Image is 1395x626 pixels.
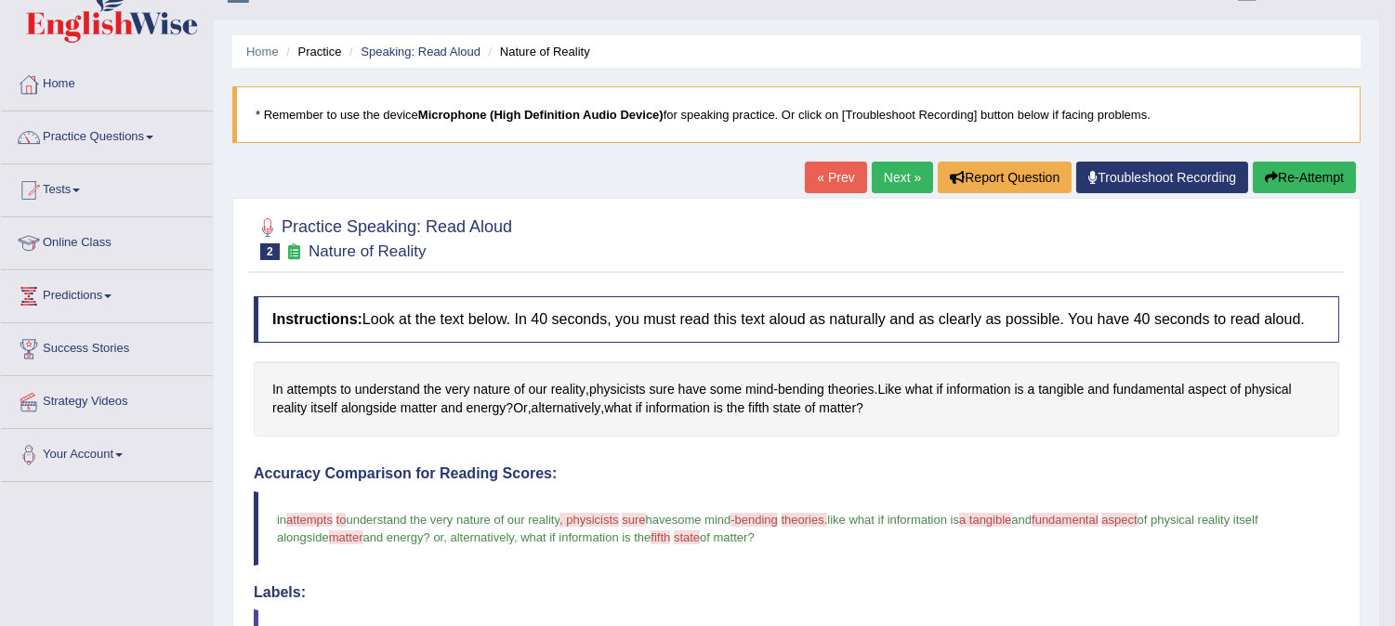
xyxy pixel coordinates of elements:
[651,530,670,544] span: fifth
[1188,380,1226,399] span: Click to see word definition
[700,530,747,544] span: of matter
[272,380,283,399] span: Click to see word definition
[745,380,773,399] span: Click to see word definition
[1,217,213,264] a: Online Class
[827,513,959,527] span: like what if information is
[727,398,744,418] span: Click to see word definition
[674,530,700,544] span: state
[1032,513,1099,527] span: fundamental
[747,530,754,544] span: ?
[284,243,304,261] small: Exam occurring question
[1,270,213,317] a: Predictions
[636,398,642,418] span: Click to see word definition
[678,380,706,399] span: Click to see word definition
[361,45,480,59] a: Speaking: Read Aloud
[443,530,447,544] span: ,
[714,398,723,418] span: Click to see word definition
[310,398,337,418] span: Click to see word definition
[1112,380,1184,399] span: Click to see word definition
[773,398,801,418] span: Click to see word definition
[828,380,875,399] span: Click to see word definition
[650,380,675,399] span: Click to see word definition
[513,398,528,418] span: Click to see word definition
[1101,513,1137,527] span: aspect
[445,380,469,399] span: Click to see word definition
[1,111,213,158] a: Practice Questions
[1038,380,1084,399] span: Click to see word definition
[872,162,933,193] a: Next »
[1,59,213,105] a: Home
[819,398,856,418] span: Click to see word definition
[532,398,601,418] span: Click to see word definition
[363,530,424,544] span: and energy
[401,398,438,418] span: Click to see word definition
[1244,380,1292,399] span: Click to see word definition
[309,242,427,260] small: Nature of Reality
[424,530,430,544] span: ?
[254,584,1339,601] h4: Labels:
[272,398,307,418] span: Click to see word definition
[1011,513,1032,527] span: and
[514,530,518,544] span: ,
[433,530,443,544] span: or
[473,380,510,399] span: Click to see word definition
[254,361,1339,437] div: , - . ? , , ?
[287,380,337,399] span: Click to see word definition
[622,513,645,527] span: sure
[282,43,341,60] li: Practice
[946,380,1010,399] span: Click to see word definition
[1,323,213,370] a: Success Stories
[336,513,347,527] span: to
[559,513,619,527] span: , physicists
[1028,380,1035,399] span: Click to see word definition
[1015,380,1024,399] span: Click to see word definition
[604,398,632,418] span: Click to see word definition
[938,162,1072,193] button: Report Question
[589,380,646,399] span: Click to see word definition
[272,311,362,327] b: Instructions:
[418,108,664,122] b: Microphone (High Definition Audio Device)
[346,513,559,527] span: understand the very nature of our reality
[730,513,778,527] span: -bending
[246,45,279,59] a: Home
[277,513,286,527] span: in
[778,380,824,399] span: Click to see word definition
[484,43,590,60] li: Nature of Reality
[340,380,351,399] span: Click to see word definition
[254,296,1339,343] h4: Look at the text below. In 40 seconds, you must read this text aloud as naturally and as clearly ...
[1076,162,1248,193] a: Troubleshoot Recording
[529,380,547,399] span: Click to see word definition
[341,398,397,418] span: Click to see word definition
[805,398,816,418] span: Click to see word definition
[520,530,651,544] span: what if information is the
[1,164,213,211] a: Tests
[937,380,943,399] span: Click to see word definition
[1087,380,1109,399] span: Click to see word definition
[1253,162,1356,193] button: Re-Attempt
[441,398,462,418] span: Click to see word definition
[672,513,731,527] span: some mind
[1230,380,1242,399] span: Click to see word definition
[232,86,1361,143] blockquote: * Remember to use the device for speaking practice. Or click on [Troubleshoot Recording] button b...
[254,214,512,260] h2: Practice Speaking: Read Aloud
[782,513,828,527] span: theories.
[646,513,672,527] span: have
[424,380,441,399] span: Click to see word definition
[467,398,507,418] span: Click to see word definition
[277,513,1261,544] span: of physical reality itself alongside
[260,243,280,260] span: 2
[551,380,586,399] span: Click to see word definition
[710,380,742,399] span: Click to see word definition
[514,380,525,399] span: Click to see word definition
[646,398,710,418] span: Click to see word definition
[254,465,1339,482] h4: Accuracy Comparison for Reading Scores:
[905,380,933,399] span: Click to see word definition
[1,429,213,476] a: Your Account
[748,398,770,418] span: Click to see word definition
[1,376,213,423] a: Strategy Videos
[355,380,420,399] span: Click to see word definition
[877,380,901,399] span: Click to see word definition
[959,513,1011,527] span: a tangible
[805,162,866,193] a: « Prev
[286,513,333,527] span: attempts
